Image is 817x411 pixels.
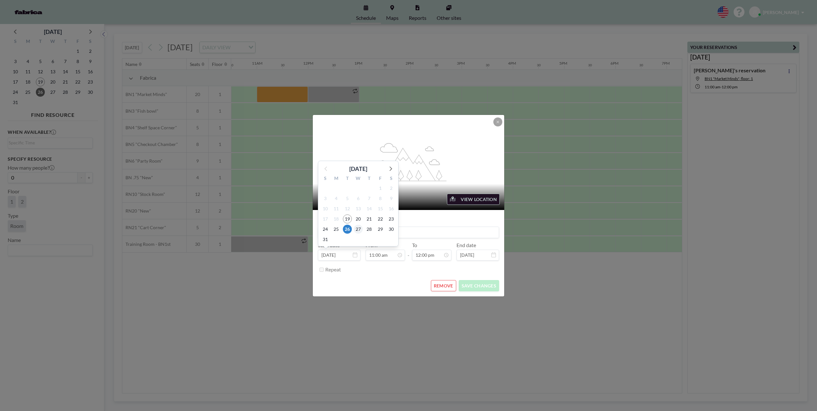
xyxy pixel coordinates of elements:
span: Thursday, August 21, 2025 [365,214,374,223]
div: T [364,175,375,183]
span: Friday, August 15, 2025 [376,204,385,213]
span: Tuesday, August 26, 2025 [343,225,352,234]
span: Sunday, August 17, 2025 [321,214,330,223]
span: Saturday, August 30, 2025 [387,225,396,234]
span: Wednesday, August 20, 2025 [354,214,363,223]
span: Friday, August 22, 2025 [376,214,385,223]
button: REMOVE [431,280,456,291]
span: Wednesday, August 27, 2025 [354,225,363,234]
span: Sunday, August 10, 2025 [321,204,330,213]
span: Tuesday, August 5, 2025 [343,194,352,203]
div: S [320,175,331,183]
span: Sunday, August 31, 2025 [321,235,330,244]
span: Tuesday, August 19, 2025 [343,214,352,223]
span: Friday, August 29, 2025 [376,225,385,234]
label: End date [457,242,476,248]
div: S [386,175,397,183]
span: Monday, August 25, 2025 [332,225,341,234]
label: To [412,242,417,248]
span: Wednesday, August 13, 2025 [354,204,363,213]
div: T [342,175,353,183]
span: Saturday, August 9, 2025 [387,194,396,203]
span: Monday, August 18, 2025 [332,214,341,223]
span: Saturday, August 2, 2025 [387,184,396,193]
span: Thursday, August 28, 2025 [365,225,374,234]
input: (No title) [318,227,499,238]
span: Wednesday, August 6, 2025 [354,194,363,203]
div: M [331,175,342,183]
div: F [375,175,385,183]
span: Tuesday, August 12, 2025 [343,204,352,213]
span: Thursday, August 14, 2025 [365,204,374,213]
span: Friday, August 1, 2025 [376,184,385,193]
span: Monday, August 4, 2025 [332,194,341,203]
div: W [353,175,364,183]
h2: BN1 "Market Minds" [320,189,497,198]
span: Friday, August 8, 2025 [376,194,385,203]
span: - [408,244,409,258]
span: Thursday, August 7, 2025 [365,194,374,203]
span: Monday, August 11, 2025 [332,204,341,213]
g: flex-grow: 1.2; [371,142,447,181]
span: Saturday, August 16, 2025 [387,204,396,213]
span: Sunday, August 3, 2025 [321,194,330,203]
span: Saturday, August 23, 2025 [387,214,396,223]
label: Repeat [325,266,341,273]
button: VIEW LOCATION [447,194,500,205]
span: Sunday, August 24, 2025 [321,225,330,234]
button: SAVE CHANGES [459,280,499,291]
div: [DATE] [349,164,367,173]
